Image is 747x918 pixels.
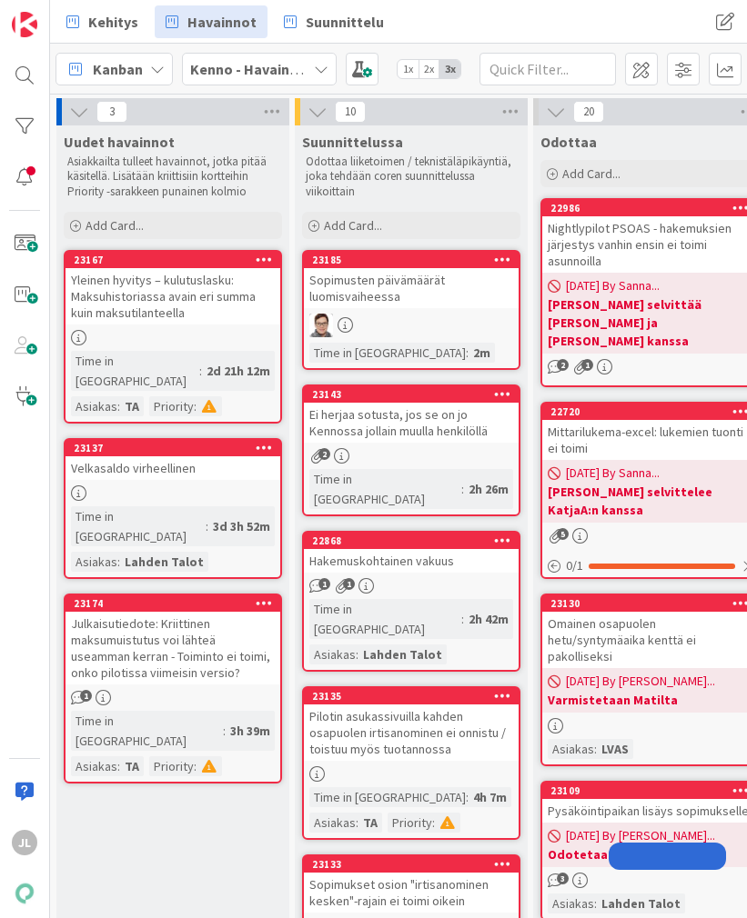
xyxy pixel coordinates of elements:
div: Time in [GEOGRAPHIC_DATA] [309,787,466,807]
div: Time in [GEOGRAPHIC_DATA] [71,711,223,751]
div: Velkasaldo virheellinen [66,456,280,480]
span: : [117,552,120,572]
div: Priority [149,756,194,776]
span: 2x [419,60,439,78]
span: : [117,396,120,416]
span: : [117,756,120,776]
div: 23143Ei herjaa sotusta, jos se on jo Kennossa jollain muulla henkilöllä [304,386,519,443]
span: : [206,516,208,536]
span: Add Card... [562,165,621,182]
div: Sopimusten päivämäärät luomisvaiheessa [304,268,519,308]
span: [DATE] By Sanna... [566,276,660,295]
div: 4h 7m [469,787,511,807]
div: TA [358,813,382,833]
span: Havainnot [187,11,257,33]
div: TA [120,756,144,776]
div: Asiakas [71,552,117,572]
div: 23137 [74,442,280,454]
div: 23133 [312,858,519,871]
div: TA [120,396,144,416]
span: Add Card... [324,217,382,234]
span: : [466,343,469,363]
span: 1x [398,60,419,78]
div: JL [12,830,37,855]
div: Asiakas [71,756,117,776]
div: Priority [149,396,194,416]
span: 2 [318,448,330,460]
div: 22868Hakemuskohtainen vakuus [304,533,519,573]
span: : [594,739,597,759]
span: 20 [573,101,604,123]
span: : [466,787,469,807]
a: 23185Sopimusten päivämäärät luomisvaiheessaSMTime in [GEOGRAPHIC_DATA]:2m [302,250,520,370]
span: 10 [335,101,366,123]
span: [DATE] By [PERSON_NAME]... [566,672,715,691]
a: 22868Hakemuskohtainen vakuusTime in [GEOGRAPHIC_DATA]:2h 42mAsiakas:Lahden Talot [302,531,520,672]
b: Kenno - Havainnot [190,60,313,78]
span: : [356,644,358,664]
div: 2m [469,343,495,363]
span: 1 [318,578,330,590]
div: Asiakas [548,893,594,913]
div: 23167 [66,252,280,268]
span: 0 / 1 [566,556,583,575]
div: Pilotin asukassivuilla kahden osapuolen irtisanominen ei onnistu / toistuu myös tuotannossa [304,704,519,761]
div: Lahden Talot [120,552,208,572]
div: Time in [GEOGRAPHIC_DATA] [71,351,199,391]
div: Asiakas [309,813,356,833]
div: 23143 [312,388,519,401]
div: Time in [GEOGRAPHIC_DATA] [309,343,466,363]
span: : [223,721,226,741]
div: 23143 [304,386,519,403]
span: 3x [439,60,460,78]
a: Kehitys [56,5,149,38]
span: [DATE] By [PERSON_NAME]... [566,826,715,845]
div: 23185 [304,252,519,268]
div: Priority [388,813,432,833]
span: Suunnittelu [306,11,384,33]
div: 23137Velkasaldo virheellinen [66,440,280,480]
span: 3 [557,873,569,884]
span: Suunnittelussa [302,133,403,151]
div: Sopimukset osion "irtisanominen kesken"-rajain ei toimi oikein [304,873,519,913]
div: 23133 [304,856,519,873]
div: 23135Pilotin asukassivuilla kahden osapuolen irtisanominen ei onnistu / toistuu myös tuotannossa [304,688,519,761]
div: Time in [GEOGRAPHIC_DATA] [71,506,206,546]
img: Visit kanbanzone.com [12,12,37,37]
div: 23167 [74,254,280,266]
span: Add Card... [86,217,144,234]
span: : [194,396,197,416]
img: avatar [12,881,37,906]
span: : [461,479,464,499]
div: 2h 26m [464,479,513,499]
span: [DATE] By Sanna... [566,464,660,483]
span: Odottaa [540,133,597,151]
div: Lahden Talot [358,644,447,664]
div: Lahden Talot [597,893,685,913]
span: : [432,813,435,833]
div: 3h 39m [226,721,275,741]
div: 23174 [74,597,280,610]
div: Yleinen hyvitys – kulutuslasku: Maksuhistoriassa avain eri summa kuin maksutilanteella [66,268,280,324]
span: Kehitys [88,11,138,33]
span: Uudet havainnot [64,133,175,151]
div: Time in [GEOGRAPHIC_DATA] [309,469,461,509]
span: : [356,813,358,833]
div: Julkaisutiedote: Kriittinen maksumuistutus voi lähteä useamman kerran - Toiminto ei toimi, onko p... [66,612,280,684]
span: 5 [557,528,569,540]
a: Suunnittelu [273,5,395,38]
p: Odottaa liiketoimen / teknistäläpikäyntiä, joka tehdään coren suunnittelussa viikoittain [306,155,517,199]
span: 1 [581,359,593,371]
div: Time in [GEOGRAPHIC_DATA] [309,599,461,639]
span: Kanban [93,58,143,80]
div: 23174 [66,595,280,612]
div: Asiakas [309,644,356,664]
span: : [461,609,464,629]
a: 23167Yleinen hyvitys – kulutuslasku: Maksuhistoriassa avain eri summa kuin maksutilanteellaTime i... [64,250,282,424]
div: 2h 42m [464,609,513,629]
div: 22868 [304,533,519,549]
div: Asiakas [71,396,117,416]
div: 2d 21h 12m [202,361,275,381]
div: 23135 [304,688,519,704]
a: 23174Julkaisutiedote: Kriittinen maksumuistutus voi lähteä useamman kerran - Toiminto ei toimi, o... [64,594,282,783]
